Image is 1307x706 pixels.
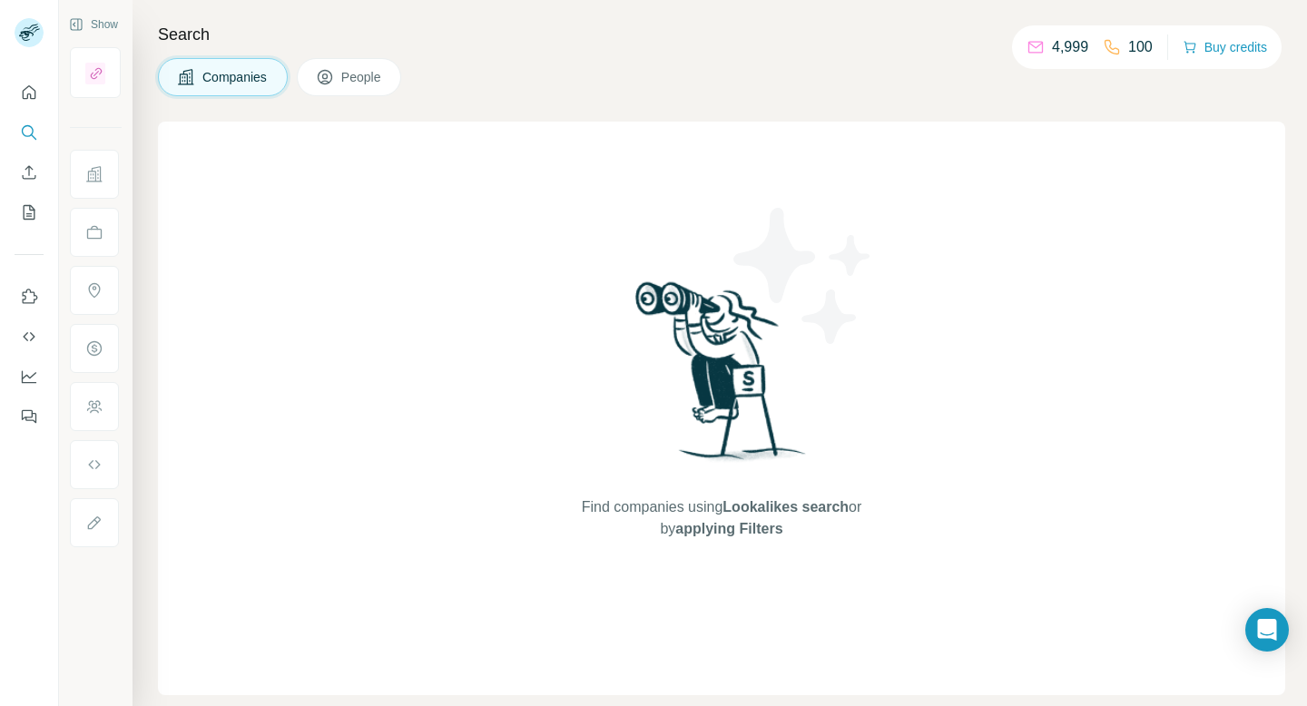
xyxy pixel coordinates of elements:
button: Use Surfe API [15,320,44,353]
button: Dashboard [15,360,44,393]
img: Surfe Illustration - Stars [722,194,885,358]
button: Use Surfe on LinkedIn [15,280,44,313]
h4: Search [158,22,1285,47]
span: Lookalikes search [722,499,849,515]
button: Enrich CSV [15,156,44,189]
p: 4,999 [1052,36,1088,58]
button: My lists [15,196,44,229]
button: Show [56,11,131,38]
span: applying Filters [675,521,782,536]
button: Buy credits [1183,34,1267,60]
button: Quick start [15,76,44,109]
div: Open Intercom Messenger [1245,608,1289,652]
button: Feedback [15,400,44,433]
span: Companies [202,68,269,86]
img: Surfe Illustration - Woman searching with binoculars [627,277,816,479]
p: 100 [1128,36,1153,58]
span: Find companies using or by [576,496,867,540]
button: Search [15,116,44,149]
span: People [341,68,383,86]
